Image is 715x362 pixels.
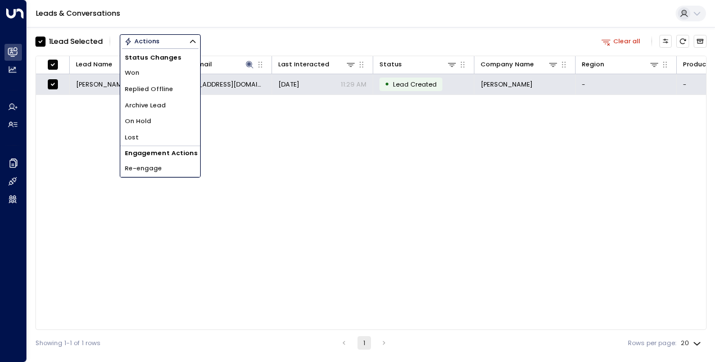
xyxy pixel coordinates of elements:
span: On Hold [125,116,151,126]
span: Sep 01, 2025 [278,80,299,89]
nav: pagination navigation [337,336,391,350]
button: page 1 [357,336,371,350]
h1: Engagement Actions [120,146,200,160]
a: Leads & Conversations [36,8,120,18]
div: • [384,76,390,92]
h1: Status Changes [120,51,200,65]
div: Last Interacted [278,59,356,70]
div: Lead Email [177,59,255,70]
div: 1 Lead Selected [49,37,103,47]
div: Region [582,59,604,70]
button: Customize [659,35,672,48]
span: Bob Biggino [76,80,128,89]
span: Won [125,68,139,78]
div: Showing 1-1 of 1 rows [35,338,101,348]
span: Toggle select all [47,59,58,70]
button: Actions [120,34,201,48]
div: Lead Name [76,59,153,70]
span: Re-engage [125,164,162,173]
span: Lead Created [393,80,437,89]
div: Product [683,59,709,70]
div: Company Name [481,59,534,70]
span: Lost [125,133,139,142]
span: Refresh [676,35,689,48]
div: Button group with a nested menu [120,34,201,48]
div: 20 [681,336,703,350]
div: Company Name [481,59,558,70]
span: Toggle select row [47,79,58,90]
label: Rows per page: [628,338,676,348]
span: Archive Lead [125,101,166,110]
span: Bobin [481,80,532,89]
td: - [576,74,677,94]
div: Status [379,59,402,70]
div: Region [582,59,659,70]
span: charlilucy@aol.com [177,80,265,89]
div: Actions [124,37,160,45]
p: 11:29 AM [341,80,366,89]
button: Archived Leads [694,35,707,48]
span: Replied Offline [125,84,173,94]
div: Status [379,59,457,70]
div: Last Interacted [278,59,329,70]
div: Lead Name [76,59,112,70]
button: Clear all [598,35,644,47]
